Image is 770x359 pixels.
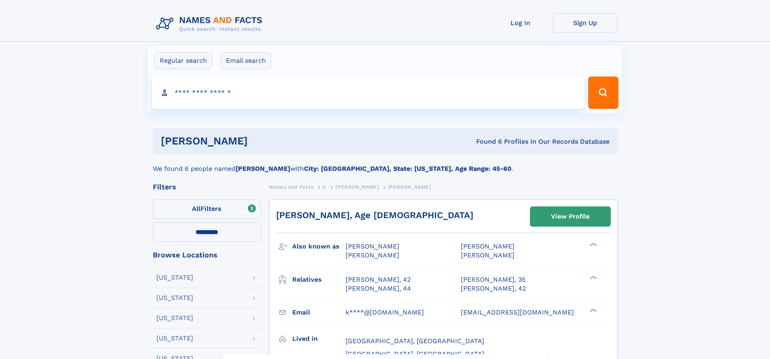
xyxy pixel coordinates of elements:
[551,207,590,226] div: View Profile
[461,242,515,250] span: [PERSON_NAME]
[292,273,346,287] h3: Relatives
[323,182,327,192] a: G
[304,165,511,172] b: City: [GEOGRAPHIC_DATA], State: [US_STATE], Age Range: 45-60
[152,76,585,109] input: search input
[588,275,597,280] div: ❯
[488,13,553,33] a: Log In
[236,165,290,172] b: [PERSON_NAME]
[156,295,193,301] div: [US_STATE]
[335,182,379,192] a: [PERSON_NAME]
[153,154,618,174] div: We found 6 people named with .
[192,205,200,212] span: All
[153,251,261,259] div: Browse Locations
[346,275,411,284] a: [PERSON_NAME], 42
[461,275,525,284] a: [PERSON_NAME], 35
[153,183,261,191] div: Filters
[530,207,610,226] a: View Profile
[346,284,411,293] a: [PERSON_NAME], 44
[292,332,346,346] h3: Lived in
[588,308,597,313] div: ❯
[335,184,379,190] span: [PERSON_NAME]
[346,350,484,358] span: [GEOGRAPHIC_DATA], [GEOGRAPHIC_DATA]
[323,184,327,190] span: G
[346,251,399,259] span: [PERSON_NAME]
[553,13,618,33] a: Sign Up
[156,335,193,342] div: [US_STATE]
[154,52,212,69] label: Regular search
[156,274,193,281] div: [US_STATE]
[269,182,314,192] a: Names and Facts
[346,242,399,250] span: [PERSON_NAME]
[461,251,515,259] span: [PERSON_NAME]
[346,337,484,345] span: [GEOGRAPHIC_DATA], [GEOGRAPHIC_DATA]
[588,242,597,247] div: ❯
[221,52,271,69] label: Email search
[276,210,473,220] a: [PERSON_NAME], Age [DEMOGRAPHIC_DATA]
[388,184,431,190] span: [PERSON_NAME]
[292,306,346,319] h3: Email
[156,315,193,321] div: [US_STATE]
[588,76,618,109] button: Search Button
[461,284,526,293] a: [PERSON_NAME], 42
[292,240,346,253] h3: Also known as
[362,137,610,146] div: Found 6 Profiles In Our Records Database
[153,13,269,35] img: Logo Names and Facts
[461,308,574,316] span: [EMAIL_ADDRESS][DOMAIN_NAME]
[153,200,261,219] label: Filters
[161,136,362,146] h1: [PERSON_NAME]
